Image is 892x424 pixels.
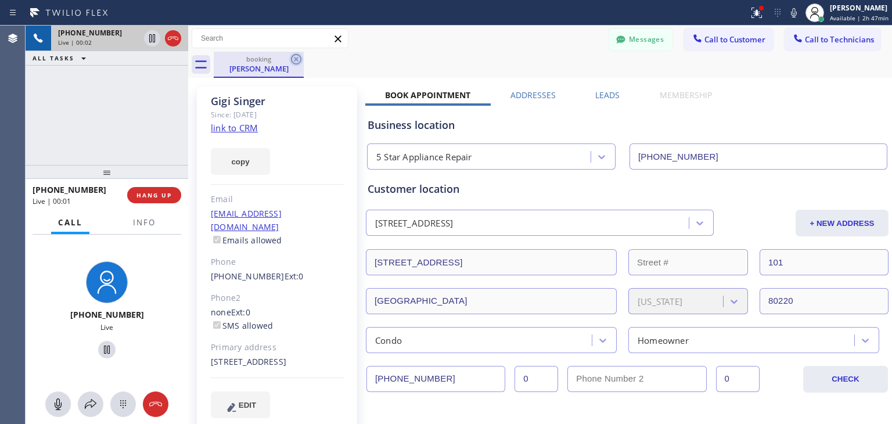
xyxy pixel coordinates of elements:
[143,391,168,417] button: Hang up
[192,29,348,48] input: Search
[239,401,256,409] span: EDIT
[510,89,556,100] label: Addresses
[786,5,802,21] button: Mute
[628,249,748,275] input: Street #
[26,51,98,65] button: ALL TASKS
[126,211,163,234] button: Info
[609,28,672,51] button: Messages
[58,28,122,38] span: [PHONE_NUMBER]
[211,122,258,134] a: link to CRM
[376,150,472,164] div: 5 Star Appliance Repair
[285,271,304,282] span: Ext: 0
[58,38,92,46] span: Live | 00:02
[803,366,888,393] button: CHECK
[830,3,889,13] div: [PERSON_NAME]
[211,292,344,305] div: Phone2
[567,366,706,392] input: Phone Number 2
[368,181,887,197] div: Customer location
[630,143,887,170] input: Phone Number
[375,333,402,347] div: Condo
[830,14,889,22] span: Available | 2h 47min
[33,196,71,206] span: Live | 00:01
[58,217,82,228] span: Call
[785,28,880,51] button: Call to Technicians
[213,236,221,243] input: Emails allowed
[211,208,282,232] a: [EMAIL_ADDRESS][DOMAIN_NAME]
[375,217,453,230] div: [STREET_ADDRESS]
[211,235,282,246] label: Emails allowed
[110,391,136,417] button: Open dialpad
[211,355,344,369] div: [STREET_ADDRESS]
[595,89,620,100] label: Leads
[385,89,470,100] label: Book Appointment
[211,391,270,418] button: EDIT
[51,211,89,234] button: Call
[211,320,273,331] label: SMS allowed
[796,210,889,236] button: + NEW ADDRESS
[215,63,303,74] div: [PERSON_NAME]
[366,366,505,392] input: Phone Number
[638,333,689,347] div: Homeowner
[368,117,887,133] div: Business location
[760,249,889,275] input: Apt. #
[136,191,172,199] span: HANG UP
[144,30,160,46] button: Hold Customer
[127,187,181,203] button: HANG UP
[133,217,156,228] span: Info
[78,391,103,417] button: Open directory
[211,108,344,121] div: Since: [DATE]
[45,391,71,417] button: Mute
[33,54,74,62] span: ALL TASKS
[760,288,889,314] input: ZIP
[515,366,558,392] input: Ext.
[215,52,303,77] div: Gigi Singer
[70,309,144,320] span: [PHONE_NUMBER]
[660,89,712,100] label: Membership
[100,322,113,332] span: Live
[716,366,760,392] input: Ext. 2
[213,321,221,329] input: SMS allowed
[704,34,765,45] span: Call to Customer
[211,95,344,108] div: Gigi Singer
[211,341,344,354] div: Primary address
[165,30,181,46] button: Hang up
[805,34,874,45] span: Call to Technicians
[211,148,270,175] button: copy
[98,341,116,358] button: Hold Customer
[211,306,344,333] div: none
[231,307,250,318] span: Ext: 0
[684,28,773,51] button: Call to Customer
[211,193,344,206] div: Email
[211,271,285,282] a: [PHONE_NUMBER]
[366,249,617,275] input: Address
[215,55,303,63] div: booking
[33,184,106,195] span: [PHONE_NUMBER]
[211,256,344,269] div: Phone
[366,288,617,314] input: City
